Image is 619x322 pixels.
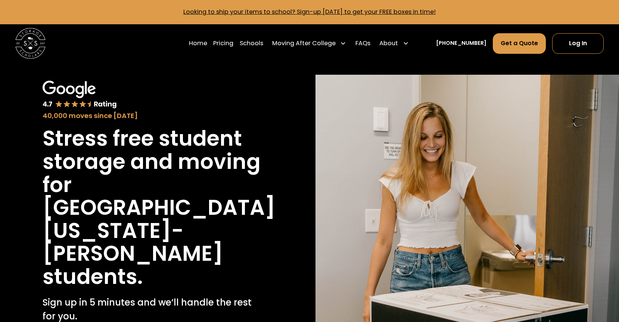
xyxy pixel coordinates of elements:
[15,28,46,59] img: Storage Scholars main logo
[240,33,263,54] a: Schools
[213,33,233,54] a: Pricing
[355,33,370,54] a: FAQs
[552,33,604,54] a: Log In
[43,196,276,265] h1: [GEOGRAPHIC_DATA][US_STATE]-[PERSON_NAME]
[43,111,261,121] div: 40,000 moves since [DATE]
[379,39,398,48] div: About
[189,33,207,54] a: Home
[43,265,143,288] h1: students.
[493,33,546,54] a: Get a Quote
[43,81,117,109] img: Google 4.7 star rating
[436,39,486,47] a: [PHONE_NUMBER]
[43,127,261,196] h1: Stress free student storage and moving for
[272,39,336,48] div: Moving After College
[183,7,436,16] a: Looking to ship your items to school? Sign-up [DATE] to get your FREE boxes in time!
